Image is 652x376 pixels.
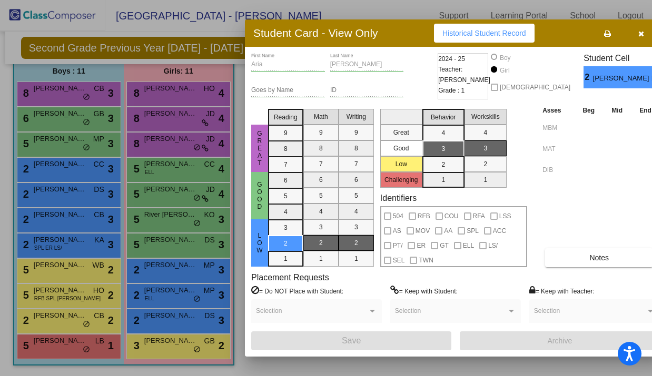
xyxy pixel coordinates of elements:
span: Grade : 1 [438,85,465,96]
th: Beg [574,105,603,116]
span: COU [444,210,459,222]
button: Historical Student Record [434,24,535,43]
span: PT/ [393,239,403,252]
span: [DEMOGRAPHIC_DATA] [500,81,570,94]
input: assessment [542,141,571,157]
span: ELL [463,239,474,252]
th: Mid [603,105,631,116]
span: Historical Student Record [442,29,526,37]
span: Save [342,336,361,345]
label: = Keep with Teacher: [529,286,595,296]
span: Notes [589,253,609,262]
span: RFA [473,210,485,222]
span: ER [417,239,426,252]
label: Identifiers [380,193,417,203]
label: Placement Requests [251,272,329,282]
label: = Keep with Student: [390,286,458,296]
div: Boy [499,53,511,63]
span: RFB [418,210,430,222]
div: Girl [499,66,510,75]
span: Archive [548,337,572,345]
span: ACC [493,225,506,237]
label: = Do NOT Place with Student: [251,286,343,296]
span: MOV [416,225,430,237]
span: GT [440,239,449,252]
input: goes by name [251,87,325,94]
button: Save [251,331,451,350]
span: LS/ [488,239,498,252]
h3: Student Card - View Only [253,26,378,39]
span: 2 [584,71,592,84]
span: [PERSON_NAME] [593,73,651,84]
span: AS [393,225,401,237]
input: assessment [542,120,571,136]
span: SPL [467,225,479,237]
span: TWN [419,254,433,267]
span: Great [255,130,264,167]
th: Asses [540,105,574,116]
span: 504 [393,210,403,222]
span: AA [444,225,452,237]
span: Teacher: [PERSON_NAME] [438,64,490,85]
input: assessment [542,162,571,178]
span: LSS [499,210,511,222]
span: 2024 - 25 [438,54,465,64]
span: Low [255,232,264,254]
span: Good [255,181,264,210]
span: SEL [393,254,405,267]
